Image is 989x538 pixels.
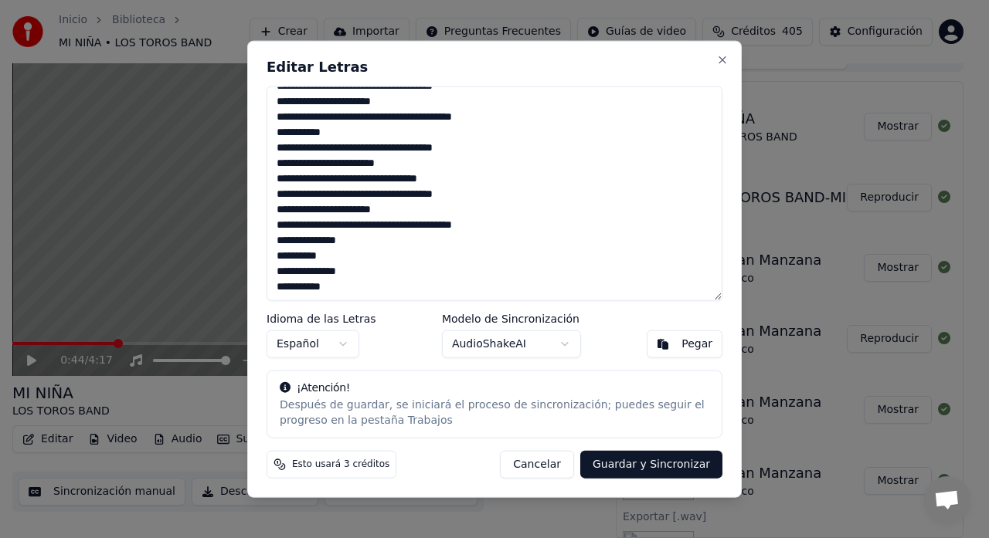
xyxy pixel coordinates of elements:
[647,330,722,358] button: Pegar
[280,381,709,396] div: ¡Atención!
[442,313,581,324] label: Modelo de Sincronización
[292,458,389,471] span: Esto usará 3 créditos
[267,313,376,324] label: Idioma de las Letras
[500,451,574,479] button: Cancelar
[580,451,722,479] button: Guardar y Sincronizar
[280,398,709,428] div: Después de guardar, se iniciará el proceso de sincronización; puedes seguir el progreso en la pes...
[681,337,712,352] div: Pegar
[267,59,722,73] h2: Editar Letras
